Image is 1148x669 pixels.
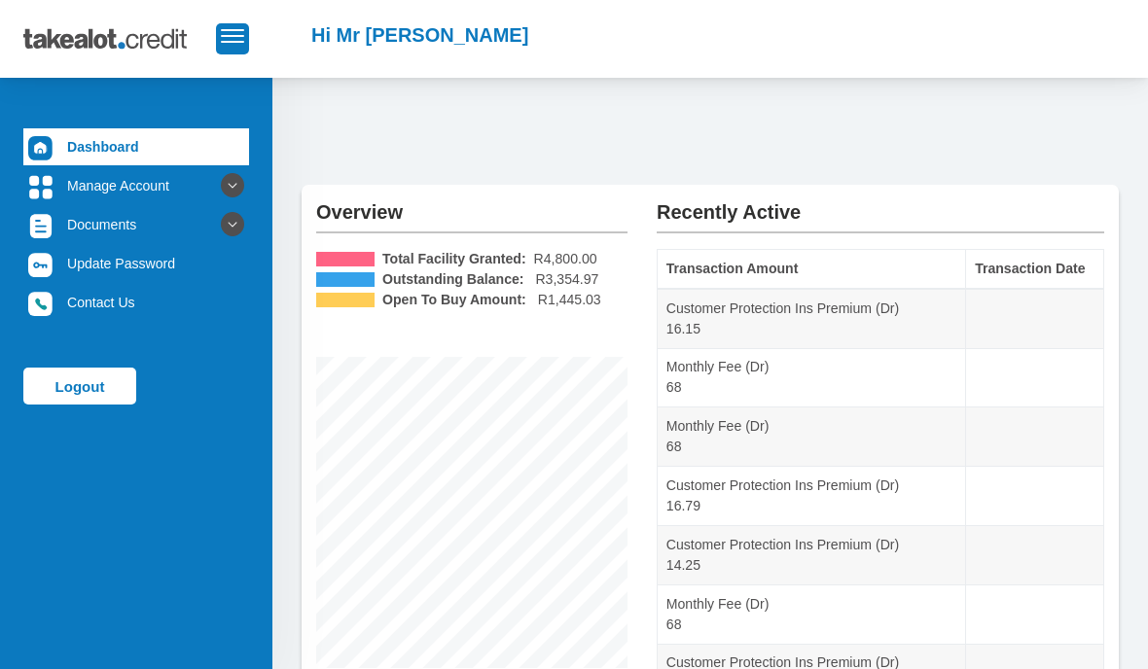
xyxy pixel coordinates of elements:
img: takealot_credit_logo.svg [23,15,216,63]
a: Dashboard [23,128,249,165]
td: Monthly Fee (Dr) 68 [658,584,966,644]
h2: Recently Active [657,185,1104,224]
b: Outstanding Balance: [382,269,524,290]
td: Customer Protection Ins Premium (Dr) 14.25 [658,525,966,584]
h2: Hi Mr [PERSON_NAME] [311,23,528,47]
a: Update Password [23,245,249,282]
td: Monthly Fee (Dr) 68 [658,407,966,467]
span: R4,800.00 [534,249,597,269]
th: Transaction Date [966,250,1104,289]
a: Logout [23,368,136,405]
span: R3,354.97 [535,269,598,290]
td: Monthly Fee (Dr) 68 [658,348,966,407]
a: Manage Account [23,167,249,204]
span: R1,445.03 [538,290,601,310]
a: Contact Us [23,284,249,321]
h2: Overview [316,185,628,224]
td: Customer Protection Ins Premium (Dr) 16.79 [658,467,966,526]
a: Documents [23,206,249,243]
b: Open To Buy Amount: [382,290,526,310]
th: Transaction Amount [658,250,966,289]
td: Customer Protection Ins Premium (Dr) 16.15 [658,289,966,348]
b: Total Facility Granted: [382,249,526,269]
